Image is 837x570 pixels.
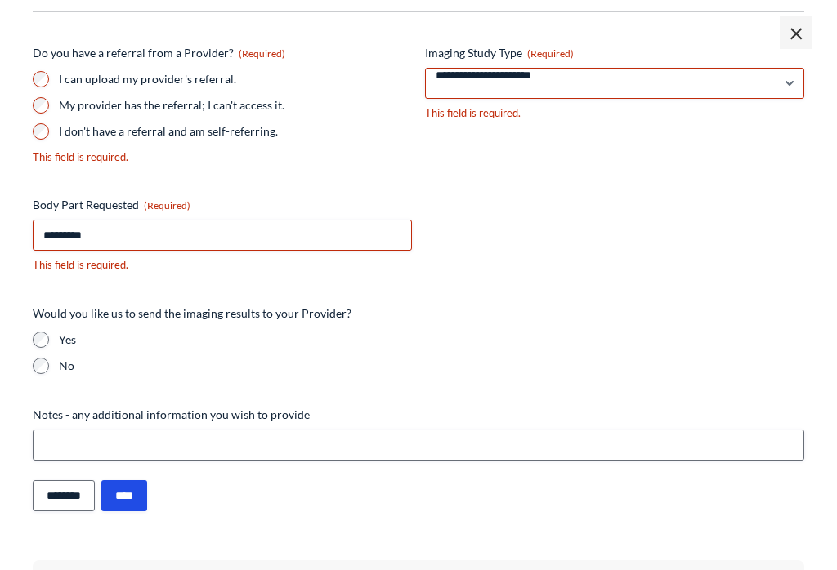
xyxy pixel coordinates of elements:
[59,123,412,140] label: I don't have a referral and am self-referring.
[33,197,412,213] label: Body Part Requested
[425,105,804,121] div: This field is required.
[239,47,285,60] span: (Required)
[59,71,412,87] label: I can upload my provider's referral.
[144,199,190,212] span: (Required)
[780,16,812,49] span: ×
[527,47,574,60] span: (Required)
[33,257,412,273] div: This field is required.
[33,305,351,322] legend: Would you like us to send the imaging results to your Provider?
[59,358,804,374] label: No
[59,97,412,114] label: My provider has the referral; I can't access it.
[33,149,412,165] div: This field is required.
[33,407,804,423] label: Notes - any additional information you wish to provide
[33,45,285,61] legend: Do you have a referral from a Provider?
[425,45,804,61] label: Imaging Study Type
[59,332,804,348] label: Yes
